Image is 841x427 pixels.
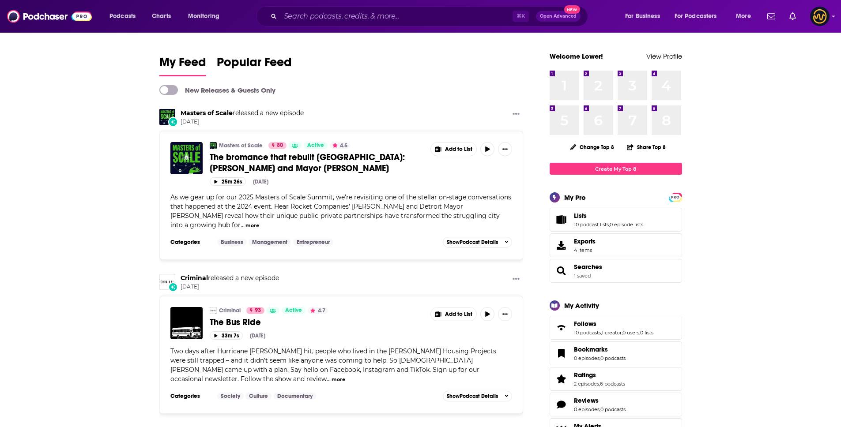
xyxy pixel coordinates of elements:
button: Show More Button [509,109,523,120]
input: Search podcasts, credits, & more... [280,9,513,23]
span: The bromance that rebuilt [GEOGRAPHIC_DATA]: [PERSON_NAME] and Mayor [PERSON_NAME] [210,152,405,174]
span: Exports [553,239,570,251]
a: 0 episodes [574,406,600,412]
a: Lists [553,213,570,226]
img: The Bus Ride [170,307,203,339]
span: Active [307,141,324,150]
a: 2 episodes [574,381,599,387]
button: Show More Button [431,142,477,156]
button: Change Top 8 [565,142,620,153]
span: Podcasts [109,10,136,22]
button: open menu [730,9,762,23]
a: 10 podcast lists [574,221,609,228]
div: My Activity [564,301,599,310]
button: ShowPodcast Details [443,391,513,401]
a: Management [249,239,291,246]
img: User Profile [810,7,830,26]
img: Masters of Scale [159,109,175,125]
span: For Business [625,10,660,22]
a: 1 saved [574,273,591,279]
span: Ratings [550,367,682,391]
span: Exports [574,237,596,245]
span: [DATE] [181,283,279,291]
a: 10 podcasts [574,330,601,336]
a: Criminal [181,274,208,282]
a: 93 [246,307,264,314]
div: [DATE] [253,179,268,185]
a: 80 [268,142,287,149]
img: The bromance that rebuilt Detroit: Dan Gilbert and Mayor Mike Duggan [170,142,203,174]
a: Charts [146,9,176,23]
a: 0 users [622,330,639,336]
span: The Bus Ride [210,317,261,328]
a: Show notifications dropdown [786,9,800,24]
a: Active [282,307,305,314]
a: 0 episodes [574,355,600,361]
h3: Categories [170,393,210,400]
button: 4.5 [330,142,350,149]
span: For Podcasters [675,10,717,22]
span: Searches [550,259,682,283]
img: Podchaser - Follow, Share and Rate Podcasts [7,8,92,25]
div: New Episode [168,117,178,127]
h3: released a new episode [181,109,304,117]
span: ... [241,221,245,229]
button: open menu [619,9,671,23]
span: Add to List [445,146,472,153]
span: Follows [574,320,596,328]
div: [DATE] [250,333,265,339]
span: More [736,10,751,22]
span: 80 [277,141,283,150]
a: Bookmarks [553,347,570,360]
a: Criminal [219,307,241,314]
span: Follows [550,316,682,340]
a: Reviews [553,398,570,411]
span: Lists [574,212,587,220]
button: open menu [669,9,730,23]
a: Society [217,393,244,400]
span: ... [327,375,331,383]
a: Lists [574,212,643,220]
img: Criminal [210,307,217,314]
a: Follows [574,320,653,328]
span: Logged in as LowerStreet [810,7,830,26]
img: Masters of Scale [210,142,217,149]
button: Show More Button [509,274,523,285]
span: Monitoring [188,10,219,22]
a: Ratings [553,373,570,385]
a: Popular Feed [217,55,292,76]
a: Searches [574,263,602,271]
span: , [599,381,600,387]
button: 25m 26s [210,177,246,186]
span: 93 [255,306,261,315]
div: New Episode [168,282,178,292]
span: , [639,330,640,336]
a: 1 creator [602,330,622,336]
span: Reviews [574,397,599,405]
button: ShowPodcast Details [443,237,513,247]
a: Documentary [274,393,316,400]
button: open menu [182,9,231,23]
a: 0 episode lists [610,221,643,228]
span: Add to List [445,311,472,318]
button: Share Top 8 [626,139,666,156]
span: Reviews [550,393,682,416]
span: Show Podcast Details [447,239,498,245]
a: Entrepreneur [293,239,333,246]
img: Criminal [159,274,175,290]
span: Popular Feed [217,55,292,75]
a: The Bus Ride [210,317,424,328]
a: Ratings [574,371,625,379]
a: PRO [670,194,681,200]
button: Open AdvancedNew [536,11,581,22]
a: Show notifications dropdown [764,9,779,24]
span: New [564,5,580,14]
